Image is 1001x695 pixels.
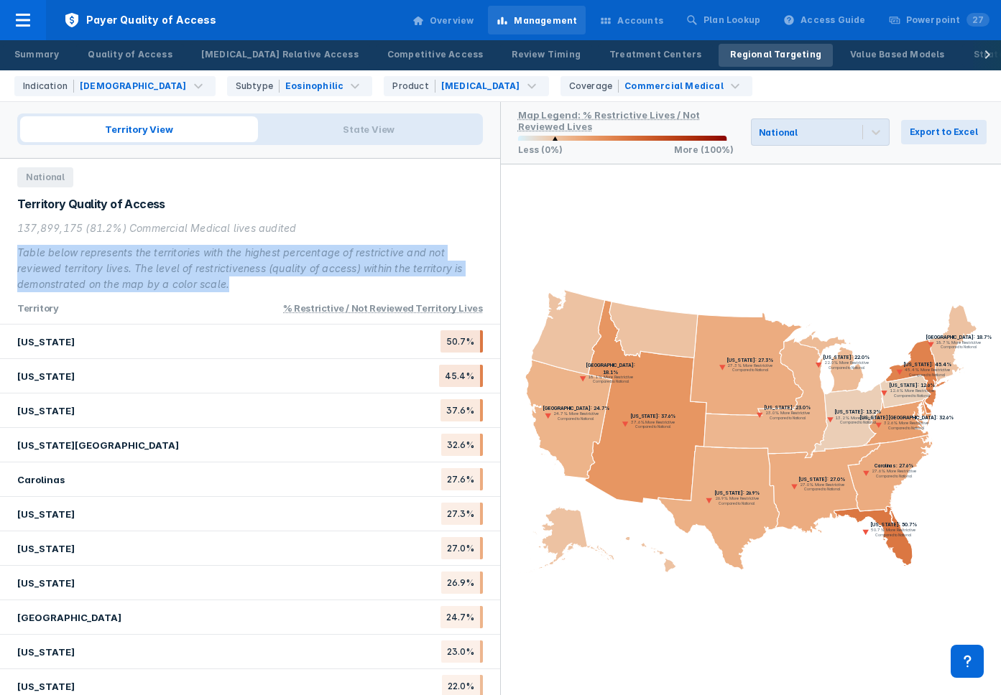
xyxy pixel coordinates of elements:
a: Management [488,6,586,34]
text: 23.0% More Restrictive [765,411,809,416]
text: Compared to National [828,365,864,370]
div: Coverage [569,80,619,93]
div: Table below represents the territories with the highest percentage of restrictive and not reviewe... [17,245,483,292]
text: Compared to National [558,416,594,421]
a: Treatment Centers [598,44,713,67]
text: [US_STATE]: 26.9% [714,491,759,497]
text: Compared to National [732,368,768,373]
text: 18.1% [603,370,618,376]
button: Export to Excel [901,120,987,144]
text: Compared to National [875,533,912,537]
text: 13.2% More Restrictive [835,415,880,420]
text: Compared to National [888,426,925,430]
text: 24.7% More Restrictive [553,411,598,416]
div: [MEDICAL_DATA] Relative Access [201,48,359,61]
span: National [17,167,73,187]
div: territory [17,301,58,315]
a: Regional Targeting [719,44,833,67]
text: Compared to National [635,425,671,429]
span: Export to Excel [910,126,978,139]
text: [US_STATE]: 23.0% [764,405,811,411]
text: Compared to National [719,501,755,505]
text: 45.4% More Restrictive [905,368,950,373]
a: Accounts [591,6,672,34]
span: 37.6% [440,399,483,421]
div: Commercial Medical [624,80,724,93]
span: 27 [967,13,990,27]
div: [US_STATE] [17,543,75,554]
span: 26.9% [441,572,483,594]
div: Review Timing [512,48,581,61]
div: Access Guide [801,14,865,27]
a: Review Timing [500,44,592,67]
text: 32.6% More Restrictive [884,421,928,426]
a: [MEDICAL_DATA] Relative Access [190,44,370,67]
span: Territory View [20,116,258,142]
p: More (100%) [674,144,734,155]
text: [US_STATE][GEOGRAPHIC_DATA]: 32.6% [859,415,954,421]
div: Eosinophilic [285,80,343,93]
span: State View [258,116,480,142]
div: Plan Lookup [704,14,760,27]
text: Compared to National [592,380,629,384]
text: [US_STATE]: 50.7% [869,523,916,528]
div: National [759,127,798,138]
div: Territory Quality of Access [17,196,483,212]
div: Product [392,80,435,93]
text: [GEOGRAPHIC_DATA]: [586,363,635,369]
text: Carolinas: 27.6% [875,463,913,469]
a: Quality of Access [76,44,183,67]
div: Treatment Centers [609,48,701,61]
div: [US_STATE] [17,405,75,416]
span: 45.4% [439,365,483,387]
text: [US_STATE]: 13.2% [834,410,881,416]
div: Overview [430,14,474,27]
div: [US_STATE] [17,577,75,589]
a: Overview [404,6,483,34]
div: [US_STATE] [17,646,75,658]
div: Summary [14,48,59,61]
span: 32.6% [441,434,483,456]
div: Regional Targeting [730,48,821,61]
p: Less (0%) [518,144,563,155]
div: Carolinas [17,474,65,485]
div: Subtype [236,80,280,93]
text: [US_STATE]: 45.4% [903,362,951,368]
a: Summary [3,44,70,67]
text: 27.3% More Restrictive [727,363,772,368]
a: Value Based Models [839,44,956,67]
text: Compared to National [876,474,913,478]
text: 18.1% More Restrictive [588,374,633,379]
div: Indication [23,80,74,93]
a: Competitive Access [376,44,495,67]
text: 22.0% More Restrictive [824,360,868,365]
text: Compared to National [769,416,806,420]
text: 27.6% More Restrictive [872,469,916,474]
text: 18.7% More Restrictive [936,340,981,345]
text: [US_STATE]: 27.3% [726,358,773,363]
text: [US_STATE]: 37.6% [629,414,675,420]
text: 12.6% More Restrictive [890,388,934,393]
span: 27.6% [441,468,483,490]
div: [US_STATE] [17,336,75,347]
div: [US_STATE] [17,508,75,520]
div: [US_STATE] [17,681,75,692]
div: Accounts [617,14,663,27]
div: Management [514,14,577,27]
div: [DEMOGRAPHIC_DATA] [80,80,187,93]
div: Quality of Access [88,48,172,61]
text: 27.0% More Restrictive [800,482,844,487]
text: [US_STATE]: 22.0% [823,355,869,361]
text: [GEOGRAPHIC_DATA]: 18.7% [926,335,992,340]
span: 27.3% [441,503,483,525]
div: Competitive Access [387,48,484,61]
div: [MEDICAL_DATA] [441,80,520,93]
div: [US_STATE] [17,370,75,382]
text: 26.9% More Restrictive [714,496,758,501]
text: Compared to National [804,488,841,492]
text: Compared to National [909,373,946,377]
text: Compared to National [840,421,877,425]
div: [US_STATE][GEOGRAPHIC_DATA] [17,439,179,451]
text: Compared to National [941,345,977,350]
div: Map Legend: % Restrictive Lives / Not Reviewed Lives [518,109,700,132]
